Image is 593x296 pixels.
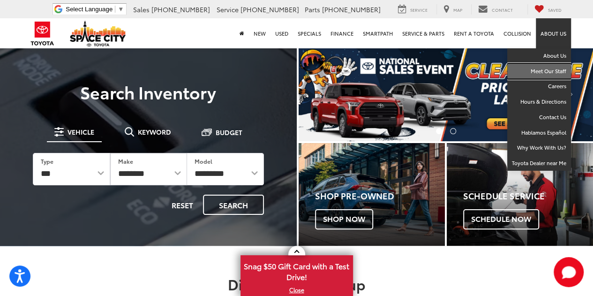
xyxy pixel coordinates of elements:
[507,64,571,79] a: Meet Our Staff
[492,7,513,13] span: Contact
[463,209,539,229] span: Schedule Now
[195,157,212,165] label: Model
[315,191,445,201] h4: Shop Pre-Owned
[507,79,571,94] a: Careers
[305,5,320,14] span: Parts
[118,6,124,13] span: ▼
[471,4,520,15] a: Contact
[235,18,249,48] a: Home
[41,157,53,165] label: Type
[66,6,124,13] a: Select Language​
[507,125,571,141] a: Hablamos Español
[138,129,171,135] span: Keyword
[30,276,564,292] h2: Discover Our Lineup
[118,157,133,165] label: Make
[507,140,571,156] a: Why Work With Us?
[70,21,126,46] img: Space City Toyota
[25,18,60,49] img: Toyota
[216,129,242,136] span: Budget
[322,5,381,14] span: [PHONE_NUMBER]
[548,7,562,13] span: Saved
[527,4,569,15] a: My Saved Vehicles
[447,143,593,246] a: Schedule Service Schedule Now
[436,4,469,15] a: Map
[507,156,571,171] a: Toyota Dealer near Me
[68,129,94,135] span: Vehicle
[66,6,113,13] span: Select Language
[554,257,584,287] svg: Start Chat
[507,110,571,125] a: Contact Us
[536,18,571,48] a: About Us
[293,18,326,48] a: Specials
[249,18,270,48] a: New
[450,128,456,134] li: Go to slide number 2.
[391,4,435,15] a: Service
[549,66,593,122] button: Click to view next picture.
[133,5,150,14] span: Sales
[315,209,373,229] span: Shop Now
[463,191,593,201] h4: Schedule Service
[358,18,398,48] a: SmartPath
[447,143,593,246] div: Toyota
[241,256,352,285] span: Snag $50 Gift Card with a Test Drive!
[507,48,571,64] a: About Us
[203,195,264,215] button: Search
[398,18,449,48] a: Service & Parts
[20,83,277,101] h3: Search Inventory
[554,257,584,287] button: Toggle Chat Window
[499,18,536,48] a: Collision
[410,7,428,13] span: Service
[151,5,210,14] span: [PHONE_NUMBER]
[217,5,239,14] span: Service
[240,5,299,14] span: [PHONE_NUMBER]
[164,195,201,215] button: Reset
[449,18,499,48] a: Rent a Toyota
[453,7,462,13] span: Map
[299,143,445,246] a: Shop Pre-Owned Shop Now
[436,128,442,134] li: Go to slide number 1.
[507,94,571,110] a: Hours & Directions
[299,143,445,246] div: Toyota
[270,18,293,48] a: Used
[299,66,343,122] button: Click to view previous picture.
[326,18,358,48] a: Finance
